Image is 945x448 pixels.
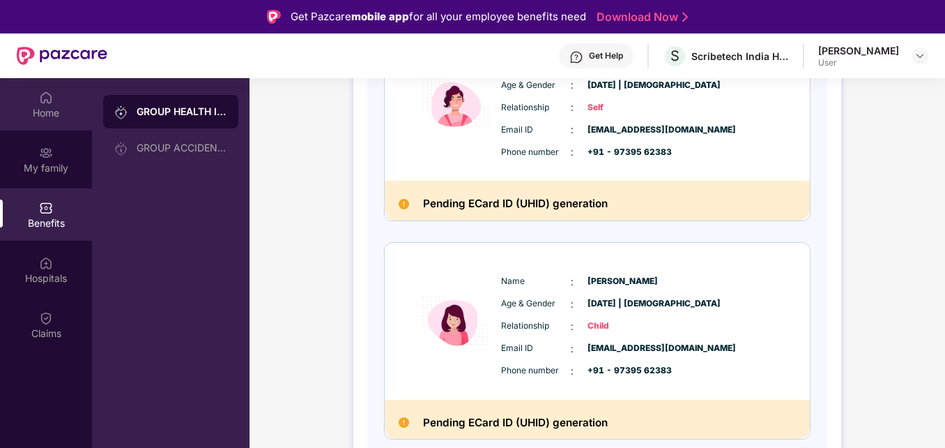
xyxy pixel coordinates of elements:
[501,364,571,378] span: Phone number
[571,144,574,160] span: :
[571,341,574,357] span: :
[399,199,409,209] img: Pending
[682,10,688,24] img: Stroke
[501,297,571,311] span: Age & Gender
[39,311,53,324] img: svg+xml;base64,PHN2ZyBpZD0iQ2xhaW0iIHhtbG5zPSJodHRwOi8vd3d3LnczLm9yZy8yMDAwL3N2ZyIgd2lkdGg9IjIwIi...
[589,50,623,61] div: Get Help
[423,195,608,213] h2: Pending ECard ID (UHID) generation
[501,320,571,333] span: Relationship
[587,101,657,114] span: Self
[501,146,571,159] span: Phone number
[597,10,684,24] a: Download Now
[414,262,498,380] img: icon
[137,142,227,154] div: GROUP ACCIDENTAL INSURANCE
[501,342,571,355] span: Email ID
[114,105,128,119] img: svg+xml;base64,PHN2ZyB3aWR0aD0iMjAiIGhlaWdodD0iMjAiIHZpZXdCb3g9IjAgMCAyMCAyMCIgZmlsbD0ibm9uZSIgeG...
[39,145,53,159] img: svg+xml;base64,PHN2ZyB3aWR0aD0iMjAiIGhlaWdodD0iMjAiIHZpZXdCb3g9IjAgMCAyMCAyMCIgZmlsbD0ibm9uZSIgeG...
[501,275,571,288] span: Name
[571,319,574,334] span: :
[670,47,679,64] span: S
[39,90,53,104] img: svg+xml;base64,PHN2ZyBpZD0iSG9tZSIgeG1sbnM9Imh0dHA6Ly93d3cudzMub3JnLzIwMDAvc3ZnIiB3aWR0aD0iMjAiIG...
[114,142,128,156] img: svg+xml;base64,PHN2ZyB3aWR0aD0iMjAiIGhlaWdodD0iMjAiIHZpZXdCb3g9IjAgMCAyMCAyMCIgZmlsbD0ibm9uZSIgeG...
[587,320,657,333] span: Child
[571,364,574,379] span: :
[571,122,574,137] span: :
[399,417,409,428] img: Pending
[587,79,657,92] span: [DATE] | [DEMOGRAPHIC_DATA]
[414,44,498,162] img: icon
[501,124,571,137] span: Email ID
[17,47,107,65] img: New Pazcare Logo
[291,8,586,25] div: Get Pazcare for all your employee benefits need
[501,79,571,92] span: Age & Gender
[914,50,925,61] img: svg+xml;base64,PHN2ZyBpZD0iRHJvcGRvd24tMzJ4MzIiIHhtbG5zPSJodHRwOi8vd3d3LnczLm9yZy8yMDAwL3N2ZyIgd2...
[691,50,789,63] div: Scribetech India Healthcare Pvt Ltd
[818,57,899,68] div: User
[587,364,657,378] span: +91 - 97395 62383
[587,124,657,137] span: [EMAIL_ADDRESS][DOMAIN_NAME]
[571,297,574,312] span: :
[587,297,657,311] span: [DATE] | [DEMOGRAPHIC_DATA]
[267,10,281,24] img: Logo
[571,77,574,93] span: :
[818,44,899,57] div: [PERSON_NAME]
[569,50,583,64] img: svg+xml;base64,PHN2ZyBpZD0iSGVscC0zMngzMiIgeG1sbnM9Imh0dHA6Ly93d3cudzMub3JnLzIwMDAvc3ZnIiB3aWR0aD...
[587,275,657,288] span: [PERSON_NAME]
[39,200,53,214] img: svg+xml;base64,PHN2ZyBpZD0iQmVuZWZpdHMiIHhtbG5zPSJodHRwOi8vd3d3LnczLm9yZy8yMDAwL3N2ZyIgd2lkdGg9Ij...
[137,105,227,119] div: GROUP HEALTH INSURANCE
[587,342,657,355] span: [EMAIL_ADDRESS][DOMAIN_NAME]
[423,414,608,432] h2: Pending ECard ID (UHID) generation
[587,146,657,159] span: +91 - 97395 62383
[39,255,53,269] img: svg+xml;base64,PHN2ZyBpZD0iSG9zcGl0YWxzIiB4bWxucz0iaHR0cDovL3d3dy53My5vcmcvMjAwMC9zdmciIHdpZHRoPS...
[351,10,409,23] strong: mobile app
[571,100,574,115] span: :
[501,101,571,114] span: Relationship
[571,274,574,290] span: :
